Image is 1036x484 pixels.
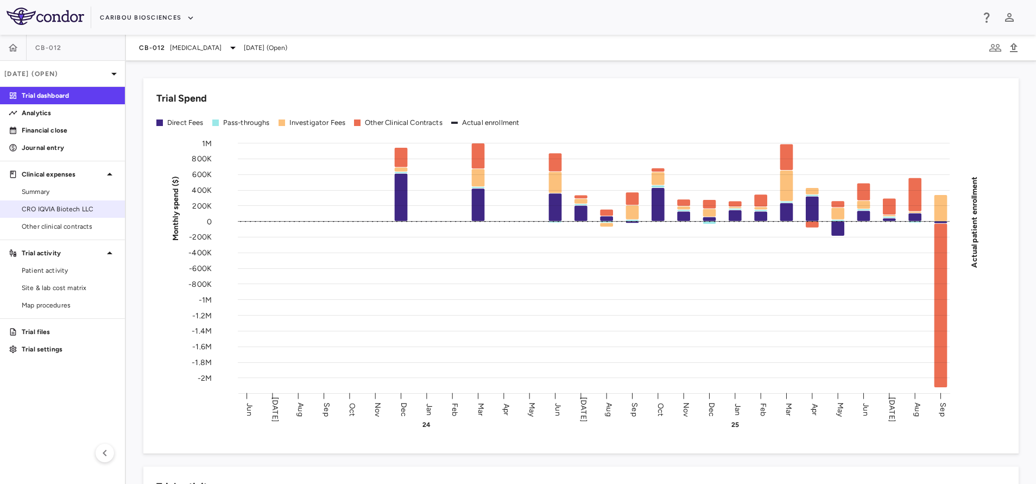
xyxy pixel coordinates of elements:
[270,397,280,422] text: [DATE]
[887,397,896,422] text: [DATE]
[970,176,979,267] tspan: Actual patient enrollment
[784,403,793,416] text: Mar
[171,176,180,241] tspan: Monthly spend ($)
[373,402,382,417] text: Nov
[198,373,212,382] tspan: -2M
[656,403,665,416] text: Oct
[4,69,108,79] p: [DATE] (Open)
[189,232,212,242] tspan: -200K
[759,403,768,416] text: Feb
[450,403,459,416] text: Feb
[22,187,116,197] span: Summary
[245,403,254,416] text: Jun
[348,403,357,416] text: Oct
[22,125,116,135] p: Financial close
[35,43,62,52] span: CB-012
[399,402,408,416] text: Dec
[202,139,212,148] tspan: 1M
[22,91,116,100] p: Trial dashboard
[836,402,845,417] text: May
[192,326,212,336] tspan: -1.4M
[22,344,116,354] p: Trial settings
[22,169,103,179] p: Clinical expenses
[156,91,207,106] h6: Trial Spend
[322,403,331,416] text: Sep
[192,170,212,179] tspan: 600K
[22,222,116,231] span: Other clinical contracts
[365,118,443,128] div: Other Clinical Contracts
[170,43,222,53] span: [MEDICAL_DATA]
[810,403,819,415] text: Apr
[192,185,212,194] tspan: 400K
[22,283,116,293] span: Site & lab cost matrix
[188,248,212,257] tspan: -400K
[192,311,212,320] tspan: -1.2M
[630,403,639,416] text: Sep
[553,403,563,416] text: Jun
[22,204,116,214] span: CRO IQVIA Biotech LLC
[22,327,116,337] p: Trial files
[192,201,212,210] tspan: 200K
[188,279,212,288] tspan: -800K
[192,154,212,164] tspan: 800K
[207,217,212,226] tspan: 0
[733,403,742,415] text: Jan
[22,143,116,153] p: Journal entry
[22,108,116,118] p: Analytics
[296,403,305,416] text: Aug
[462,118,520,128] div: Actual enrollment
[22,248,103,258] p: Trial activity
[223,118,270,128] div: Pass-throughs
[938,403,947,416] text: Sep
[913,403,922,416] text: Aug
[731,421,739,429] text: 25
[244,43,288,53] span: [DATE] (Open)
[167,118,204,128] div: Direct Fees
[192,358,212,367] tspan: -1.8M
[527,402,536,417] text: May
[579,397,588,422] text: [DATE]
[502,403,511,415] text: Apr
[139,43,166,52] span: CB-012
[22,300,116,310] span: Map procedures
[425,403,434,415] text: Jan
[189,264,212,273] tspan: -600K
[7,8,84,25] img: logo-full-BYUhSk78.svg
[681,402,691,417] text: Nov
[289,118,346,128] div: Investigator Fees
[707,402,716,416] text: Dec
[192,342,212,351] tspan: -1.6M
[22,266,116,275] span: Patient activity
[476,403,485,416] text: Mar
[604,403,614,416] text: Aug
[861,403,870,416] text: Jun
[100,9,194,27] button: Caribou Biosciences
[199,295,212,304] tspan: -1M
[422,421,431,429] text: 24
